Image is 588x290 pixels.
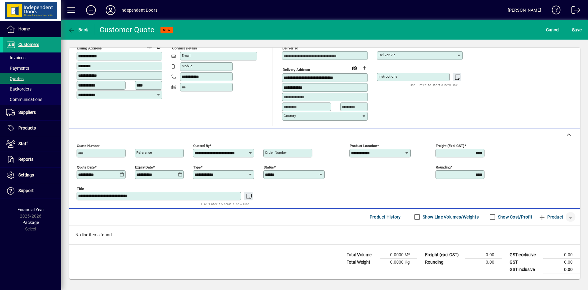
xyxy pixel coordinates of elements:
mat-label: Rounding [436,165,450,169]
mat-label: Reference [136,150,152,155]
mat-label: Mobile [182,64,192,68]
button: Copy to Delivery address [154,41,164,51]
a: Reports [3,152,61,167]
a: Knowledge Base [547,1,561,21]
span: ave [572,25,582,35]
button: Back [66,24,90,35]
a: View on map [144,41,154,51]
span: Settings [18,172,34,177]
mat-label: Expiry date [135,165,153,169]
button: Add [81,5,101,16]
a: Suppliers [3,105,61,120]
span: Product History [370,212,401,222]
td: GST [507,258,543,266]
span: Invoices [6,55,25,60]
span: NEW [163,28,171,32]
button: Product History [367,211,403,222]
button: Profile [101,5,120,16]
mat-label: Freight (excl GST) [436,143,464,148]
mat-label: Deliver via [379,53,395,57]
mat-label: Deliver To [282,46,298,50]
span: Quotes [6,76,24,81]
a: Communications [3,94,61,105]
a: Logout [567,1,580,21]
mat-label: Email [182,53,190,58]
span: Backorders [6,87,32,91]
div: Customer Quote [100,25,155,35]
span: S [572,27,575,32]
td: Freight (excl GST) [422,251,465,258]
a: Staff [3,136,61,152]
button: Cancel [545,24,561,35]
a: Backorders [3,84,61,94]
mat-hint: Use 'Enter' to start a new line [410,81,458,88]
td: 0.00 [465,251,502,258]
span: Cancel [546,25,560,35]
a: Quotes [3,73,61,84]
a: View on map [350,63,360,72]
span: Payments [6,66,29,71]
mat-label: Product location [350,143,377,148]
mat-label: Quote number [77,143,100,148]
span: Product [538,212,563,222]
mat-label: Status [264,165,274,169]
td: 0.0000 Kg [380,258,417,266]
mat-label: Instructions [379,74,397,79]
a: Products [3,121,61,136]
button: Save [571,24,583,35]
span: Support [18,188,34,193]
span: Suppliers [18,110,36,115]
span: Reports [18,157,33,162]
mat-label: Type [193,165,201,169]
td: GST exclusive [507,251,543,258]
td: 0.00 [465,258,502,266]
mat-label: Country [284,114,296,118]
mat-label: Title [77,186,84,191]
a: Settings [3,168,61,183]
td: Rounding [422,258,465,266]
a: Invoices [3,52,61,63]
td: 0.00 [543,251,580,258]
a: Home [3,21,61,37]
mat-label: Order number [265,150,287,155]
mat-hint: Use 'Enter' to start a new line [201,200,249,207]
span: Home [18,26,30,31]
span: Financial Year [17,207,44,212]
div: No line items found [69,226,580,244]
span: Package [22,220,39,225]
button: Product [535,211,566,222]
app-page-header-button: Back [61,24,95,35]
td: Total Volume [344,251,380,258]
span: Back [68,27,88,32]
mat-label: Quoted by [193,143,209,148]
div: Independent Doors [120,5,157,15]
mat-label: Quote date [77,165,95,169]
label: Show Line Volumes/Weights [421,214,479,220]
button: Choose address [360,63,369,73]
td: 0.00 [543,258,580,266]
label: Show Cost/Profit [497,214,532,220]
td: GST inclusive [507,266,543,273]
span: Communications [6,97,42,102]
td: 0.00 [543,266,580,273]
td: Total Weight [344,258,380,266]
a: Payments [3,63,61,73]
span: Products [18,126,36,130]
a: Support [3,183,61,199]
td: 0.0000 M³ [380,251,417,258]
span: Customers [18,42,39,47]
div: [PERSON_NAME] [508,5,541,15]
span: Staff [18,141,28,146]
